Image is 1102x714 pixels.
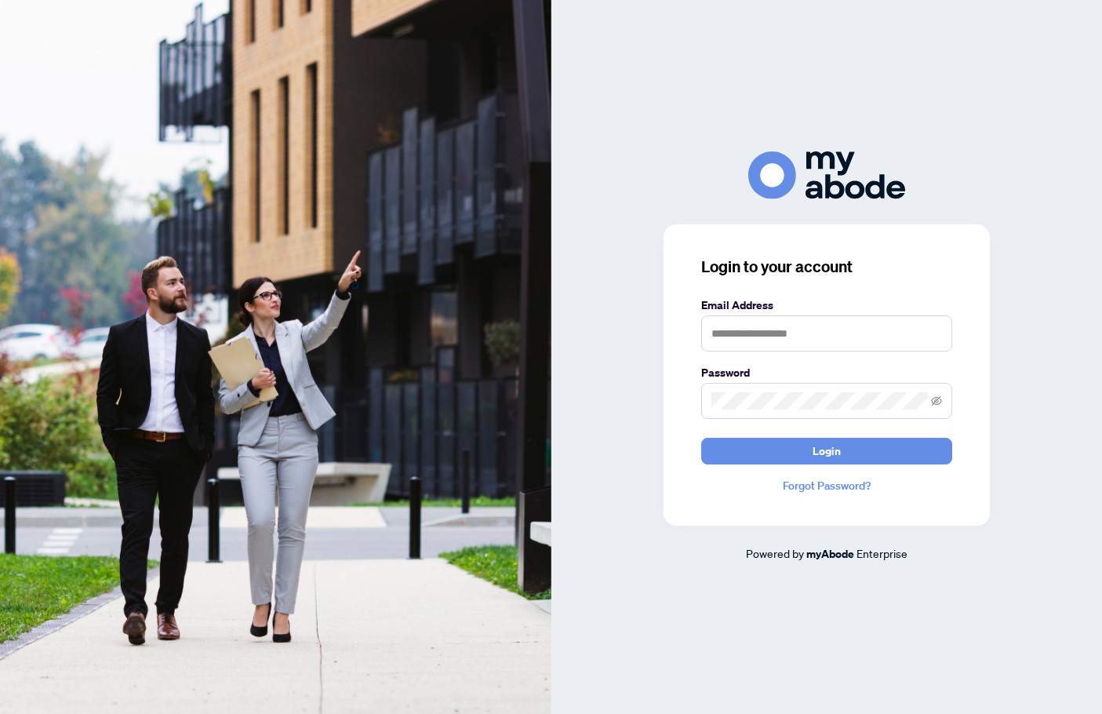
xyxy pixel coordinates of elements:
span: Powered by [746,546,804,560]
span: Login [813,439,841,464]
img: ma-logo [748,151,905,199]
button: Login [701,438,952,464]
h3: Login to your account [701,256,952,278]
a: myAbode [806,545,854,563]
label: Password [701,364,952,381]
span: Enterprise [857,546,907,560]
a: Forgot Password? [701,477,952,494]
label: Email Address [701,297,952,314]
span: eye-invisible [931,395,942,406]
